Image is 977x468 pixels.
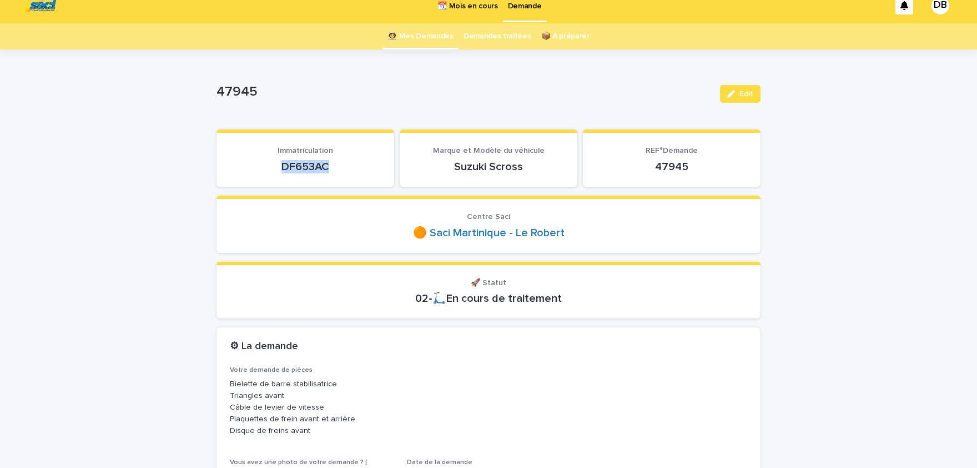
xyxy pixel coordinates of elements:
[413,226,565,240] a: 🟠 Saci Martinique - Le Robert
[230,367,313,374] span: Votre demande de pièces
[467,213,510,221] span: Centre Saci
[230,459,367,466] span: Vous avez une photo de votre demande ? [
[216,84,711,100] p: 47945
[739,90,753,98] span: Edit
[433,147,545,155] span: Marque et Modèle du véhicule
[278,147,333,155] span: Immatriculation
[471,279,506,287] span: 🚀 Statut
[646,147,698,155] span: REF°Demande
[230,341,298,353] h2: ⚙ La demande
[720,85,761,103] button: Edit
[387,23,454,49] a: 👩‍🚀 Mes Demandes
[596,160,747,173] p: 47945
[464,23,531,49] a: Demandes traitées
[230,379,747,436] p: Bielette de barre stabilisatrice Triangles avant Câble de levier de vitesse Plaquettes de frein a...
[413,160,564,173] p: Suzuki Scross
[407,459,472,466] span: Date de la demande
[230,292,747,305] p: 02-🛴En cours de traitement
[541,23,590,49] a: 📦 À préparer
[230,160,381,173] p: DF653AC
